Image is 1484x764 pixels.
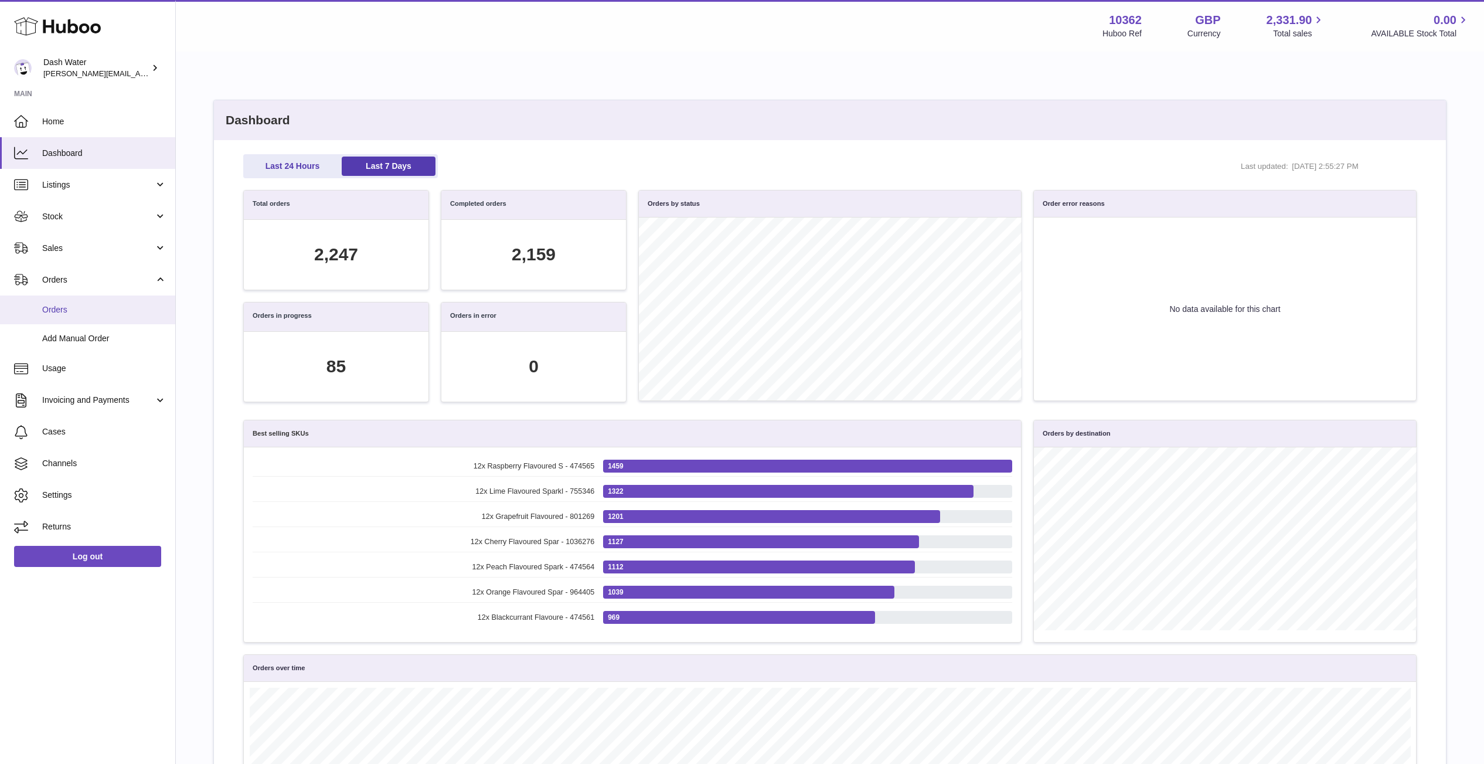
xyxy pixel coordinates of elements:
span: Last updated: [1241,161,1288,172]
h3: Orders by destination [1043,429,1111,438]
span: Orders [42,274,154,286]
div: 2,247 [314,243,358,267]
span: 12x Blackcurrant Flavoure - 474561 [253,613,594,623]
h3: Orders in error [450,311,496,322]
span: 12x Lime Flavoured Sparkl - 755346 [253,487,594,497]
span: 2,331.90 [1267,12,1312,28]
div: 2,159 [512,243,556,267]
div: Huboo Ref [1102,28,1142,39]
h3: Orders over time [253,664,305,673]
span: Add Manual Order [42,333,166,344]
h3: Completed orders [450,199,506,210]
span: Returns [42,521,166,532]
span: [DATE] 2:55:27 PM [1292,161,1386,172]
span: [PERSON_NAME][EMAIL_ADDRESS][DOMAIN_NAME] [43,69,235,78]
span: Sales [42,243,154,254]
span: Settings [42,490,166,501]
span: Invoicing and Payments [42,395,154,406]
div: No data available for this chart [1034,218,1416,400]
span: 969 [608,613,620,622]
span: 12x Cherry Flavoured Spar - 1036276 [253,537,594,547]
h3: Total orders [253,199,290,210]
h3: Best selling SKUs [253,429,309,438]
span: 1112 [608,562,623,572]
span: Home [42,116,166,127]
h3: Orders by status [648,199,700,208]
h3: Order error reasons [1043,199,1105,208]
h2: Dashboard [214,100,1446,140]
div: Currency [1187,28,1221,39]
span: 1322 [608,487,623,496]
a: 2,331.90 Total sales [1267,12,1326,39]
a: Last 24 Hours [246,157,339,176]
div: 85 [326,355,346,379]
span: 1201 [608,512,623,521]
img: james@dash-water.com [14,59,32,77]
div: 0 [529,355,539,379]
a: 0.00 AVAILABLE Stock Total [1371,12,1470,39]
span: 1459 [608,461,623,471]
span: 12x Grapefruit Flavoured - 801269 [253,512,594,522]
span: Usage [42,363,166,374]
span: Dashboard [42,148,166,159]
strong: 10362 [1109,12,1142,28]
h3: Orders in progress [253,311,312,322]
span: 12x Raspberry Flavoured S - 474565 [253,461,594,471]
span: 1039 [608,588,623,597]
span: Orders [42,304,166,315]
strong: GBP [1195,12,1220,28]
span: 1127 [608,537,623,546]
span: AVAILABLE Stock Total [1371,28,1470,39]
span: Listings [42,179,154,191]
span: Total sales [1273,28,1325,39]
span: 0.00 [1434,12,1456,28]
a: Log out [14,546,161,567]
div: Dash Water [43,57,149,79]
span: 12x Orange Flavoured Spar - 964405 [253,588,594,597]
span: Cases [42,426,166,437]
span: 12x Peach Flavoured Spark - 474564 [253,562,594,572]
a: Last 7 Days [342,157,435,176]
span: Channels [42,458,166,469]
span: Stock [42,211,154,222]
